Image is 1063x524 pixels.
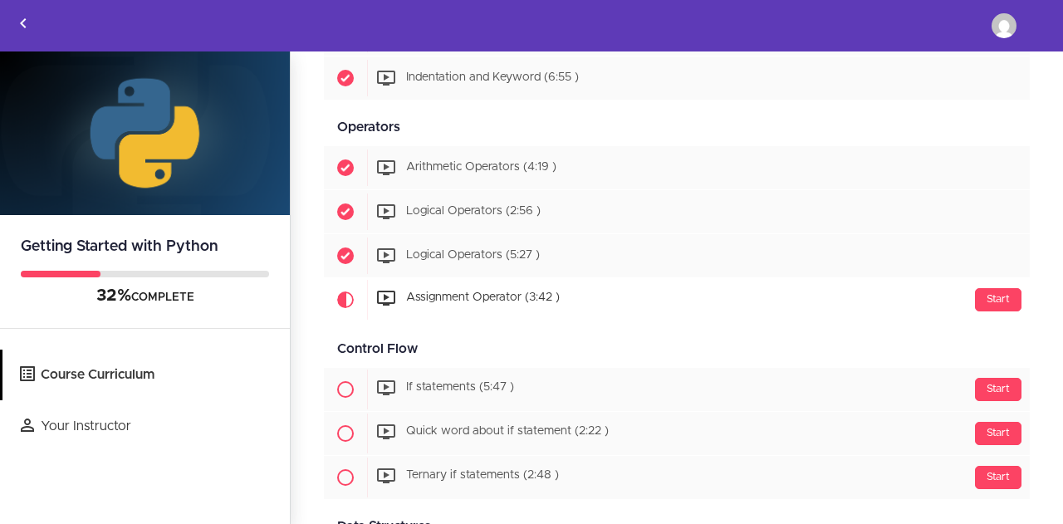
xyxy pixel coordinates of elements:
a: Completed item Indentation and Keyword (6:55 ) [324,56,1030,100]
div: Start [975,422,1021,445]
span: If statements (5:47 ) [406,382,514,394]
a: Current item Start Assignment Operator (3:42 ) [324,278,1030,321]
svg: Back to courses [13,13,33,33]
span: Assignment Operator (3:42 ) [406,292,560,304]
span: Completed item [324,56,367,100]
span: Current item [324,278,367,321]
a: Start Ternary if statements (2:48 ) [324,456,1030,499]
a: Course Curriculum [2,350,290,400]
div: Start [975,288,1021,311]
a: Back to courses [1,1,46,51]
div: Start [975,466,1021,489]
div: COMPLETE [21,286,269,307]
a: Completed item Logical Operators (5:27 ) [324,234,1030,277]
span: Indentation and Keyword (6:55 ) [406,72,579,84]
span: Logical Operators (2:56 ) [406,206,541,218]
span: 32% [96,287,131,304]
div: Control Flow [324,331,1030,368]
span: Ternary if statements (2:48 ) [406,470,559,482]
a: Start Quick word about if statement (2:22 ) [324,412,1030,455]
span: Arithmetic Operators (4:19 ) [406,162,556,174]
span: Completed item [324,190,367,233]
div: Start [975,378,1021,401]
span: Completed item [324,146,367,189]
div: Operators [324,109,1030,146]
img: mashereni@gmail.com [992,13,1016,38]
span: Logical Operators (5:27 ) [406,250,540,262]
span: Completed item [324,234,367,277]
a: Start If statements (5:47 ) [324,368,1030,411]
a: Your Instructor [2,401,290,452]
a: Completed item Logical Operators (2:56 ) [324,190,1030,233]
a: Completed item Arithmetic Operators (4:19 ) [324,146,1030,189]
span: Quick word about if statement (2:22 ) [406,426,609,438]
